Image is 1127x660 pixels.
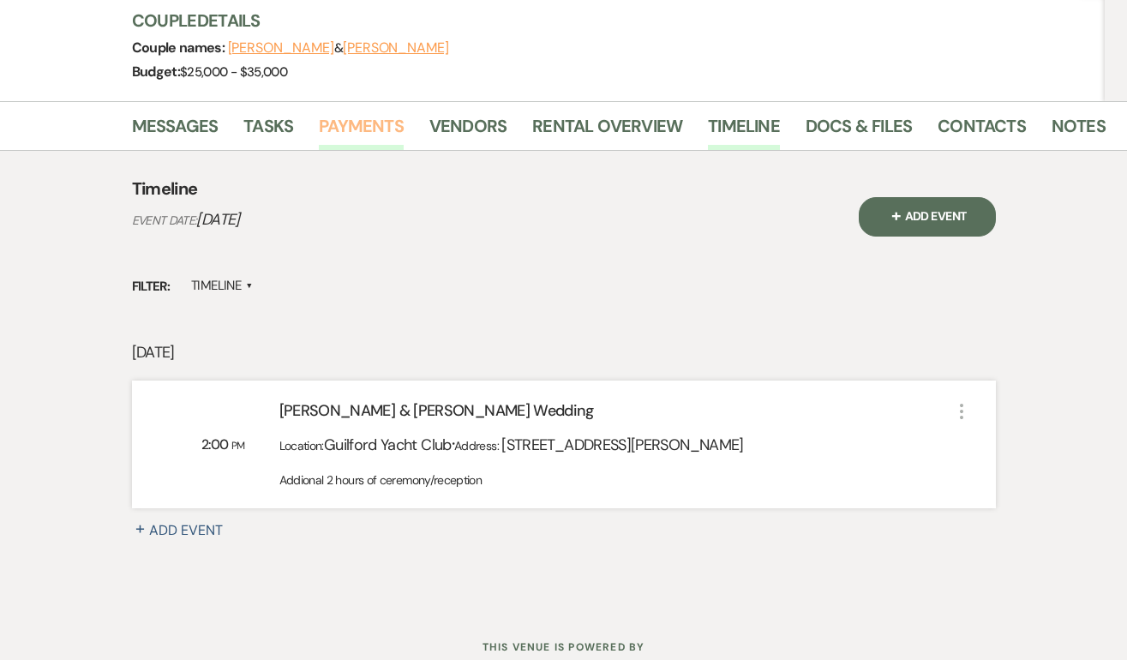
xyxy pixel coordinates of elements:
[452,431,454,456] span: ·
[343,41,449,55] button: [PERSON_NAME]
[228,39,449,57] span: &
[132,9,1088,33] h3: Couple Details
[201,435,231,453] span: 2:00
[132,340,996,365] p: [DATE]
[180,63,287,81] span: $25,000 - $35,000
[231,439,245,453] span: PM
[132,177,198,201] h4: Timeline
[806,112,912,150] a: Docs & Files
[279,399,951,429] div: [PERSON_NAME] & [PERSON_NAME] Wedding
[532,112,682,150] a: Rental Overview
[132,213,197,228] span: Event Date:
[132,515,149,532] span: Plus Sign
[228,41,334,55] button: [PERSON_NAME]
[708,112,780,150] a: Timeline
[196,209,239,230] span: [DATE]
[132,277,171,297] span: Filter:
[1052,112,1106,150] a: Notes
[132,112,219,150] a: Messages
[132,39,228,57] span: Couple names:
[859,197,996,237] button: Plus SignAdd Event
[132,63,181,81] span: Budget:
[501,435,743,455] span: [STREET_ADDRESS][PERSON_NAME]
[132,520,243,541] button: Plus SignAdd Event
[279,438,324,453] span: Location:
[454,438,501,453] span: Address:
[279,471,951,489] div: Addional 2 hours of ceremony/reception
[938,112,1026,150] a: Contacts
[243,112,293,150] a: Tasks
[324,435,452,455] span: Guilford Yacht Club
[246,279,253,293] span: ▲
[191,274,254,297] label: Timeline
[319,112,404,150] a: Payments
[429,112,507,150] a: Vendors
[888,207,905,224] span: Plus Sign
